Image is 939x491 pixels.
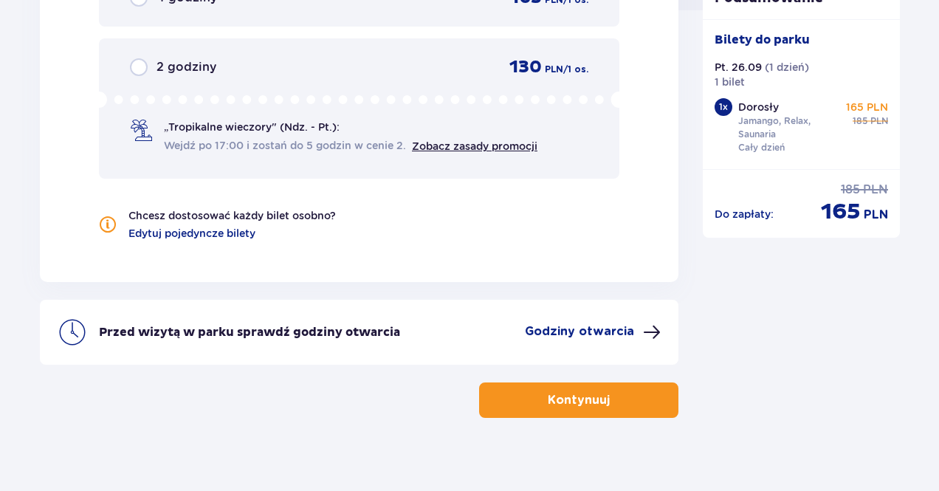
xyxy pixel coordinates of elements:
[864,207,888,223] p: PLN
[715,98,732,116] div: 1 x
[715,60,762,75] p: Pt. 26.09
[156,59,216,75] p: 2 godziny
[525,323,661,341] button: Godziny otwarcia
[545,63,563,76] p: PLN
[128,208,336,223] p: Chcesz dostosować każdy bilet osobno?
[479,382,678,418] button: Kontynuuj
[715,75,745,89] p: 1 bilet
[164,138,406,153] span: Wejdź po 17:00 i zostań do 5 godzin w cenie 2.
[738,141,785,154] p: Cały dzień
[846,100,888,114] p: 165 PLN
[99,324,400,340] p: Przed wizytą w parku sprawdź godziny otwarcia
[715,32,810,48] p: Bilety do parku
[563,63,588,76] p: / 1 os.
[509,56,542,78] p: 130
[412,140,537,152] a: Zobacz zasady promocji
[715,207,774,222] p: Do zapłaty :
[863,182,888,198] p: PLN
[738,114,840,141] p: Jamango, Relax, Saunaria
[853,114,867,128] p: 185
[164,120,340,134] p: „Tropikalne wieczory" (Ndz. - Pt.):
[58,317,87,347] img: clock icon
[738,100,779,114] p: Dorosły
[870,114,888,128] p: PLN
[128,226,255,241] a: Edytuj pojedyncze bilety
[765,60,809,75] p: ( 1 dzień )
[821,198,861,226] p: 165
[525,323,634,340] p: Godziny otwarcia
[841,182,860,198] p: 185
[548,392,610,408] p: Kontynuuj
